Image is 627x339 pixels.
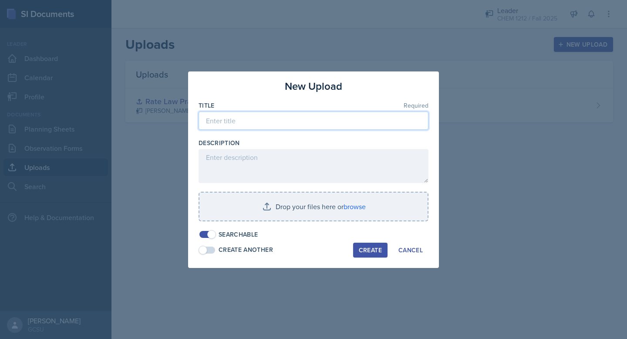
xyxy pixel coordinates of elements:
label: Title [199,101,215,110]
div: Cancel [398,247,423,254]
span: Required [404,102,428,108]
button: Cancel [393,243,428,258]
button: Create [353,243,388,258]
div: Create [359,247,382,254]
h3: New Upload [285,78,342,94]
div: Searchable [219,230,258,239]
label: Description [199,139,240,147]
div: Create Another [219,245,273,254]
input: Enter title [199,112,428,130]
